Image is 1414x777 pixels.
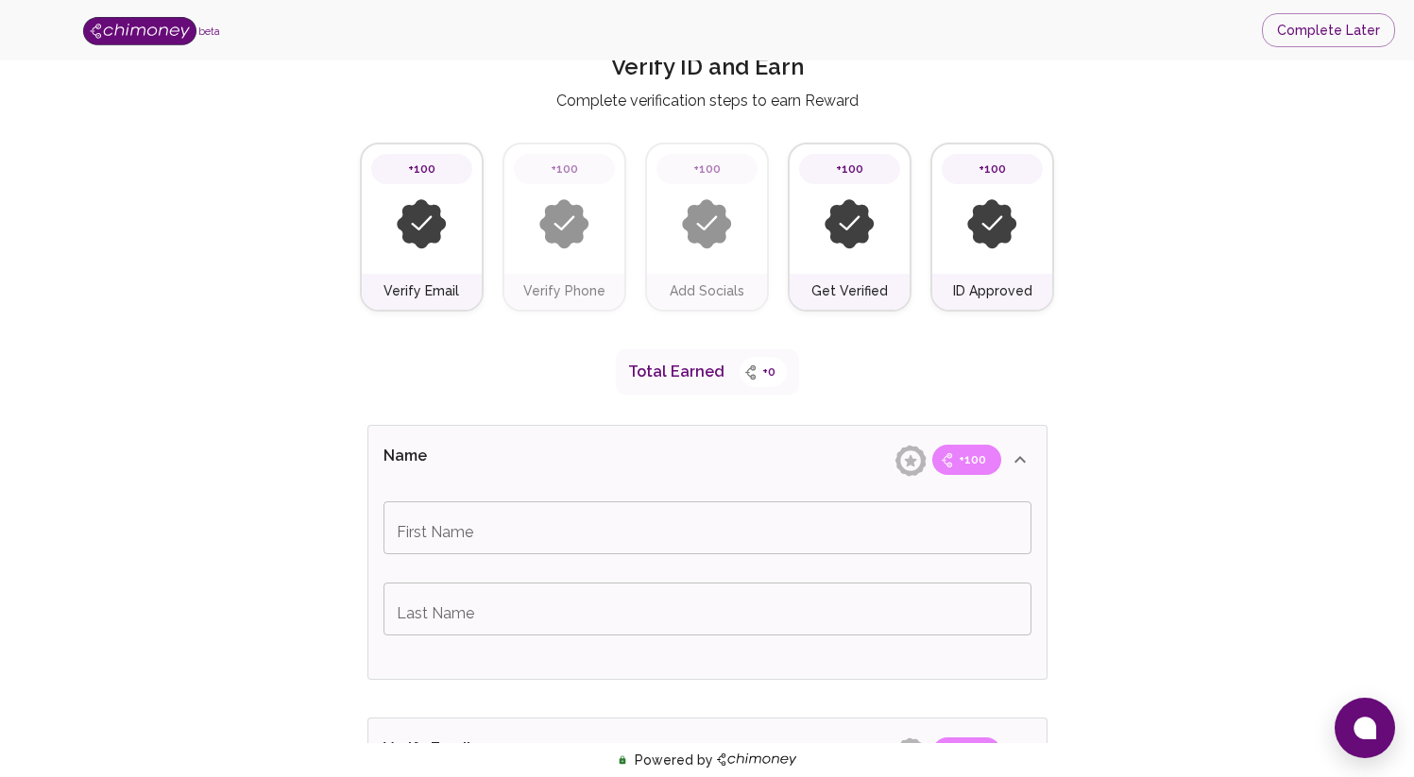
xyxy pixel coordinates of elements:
[751,363,787,381] span: +0
[1335,698,1395,758] button: Open chat window
[682,160,732,178] span: +100
[825,160,875,178] span: +100
[953,281,1032,302] h6: ID Approved
[539,199,589,249] img: inactive
[198,25,220,37] span: beta
[811,281,888,302] h6: Get Verified
[523,281,605,302] h6: Verify Phone
[628,361,724,383] p: Total Earned
[383,737,589,768] p: Verify Email
[368,494,1047,679] div: Name+100
[967,160,1017,178] span: +100
[368,426,1047,494] div: Name+100
[947,450,997,469] span: +100
[670,281,744,302] h6: Add Socials
[947,743,997,762] span: +100
[967,199,1017,249] img: inactive
[397,160,447,178] span: +100
[611,52,804,90] h2: Verify ID and Earn
[397,199,447,249] img: inactive
[682,199,732,249] img: inactive
[83,17,196,45] img: Logo
[383,445,589,475] p: Name
[383,281,459,302] h6: Verify Email
[556,90,859,112] p: Complete verification steps to earn Reward
[825,199,875,249] img: inactive
[539,160,589,178] span: +100
[1262,13,1395,48] button: Complete Later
